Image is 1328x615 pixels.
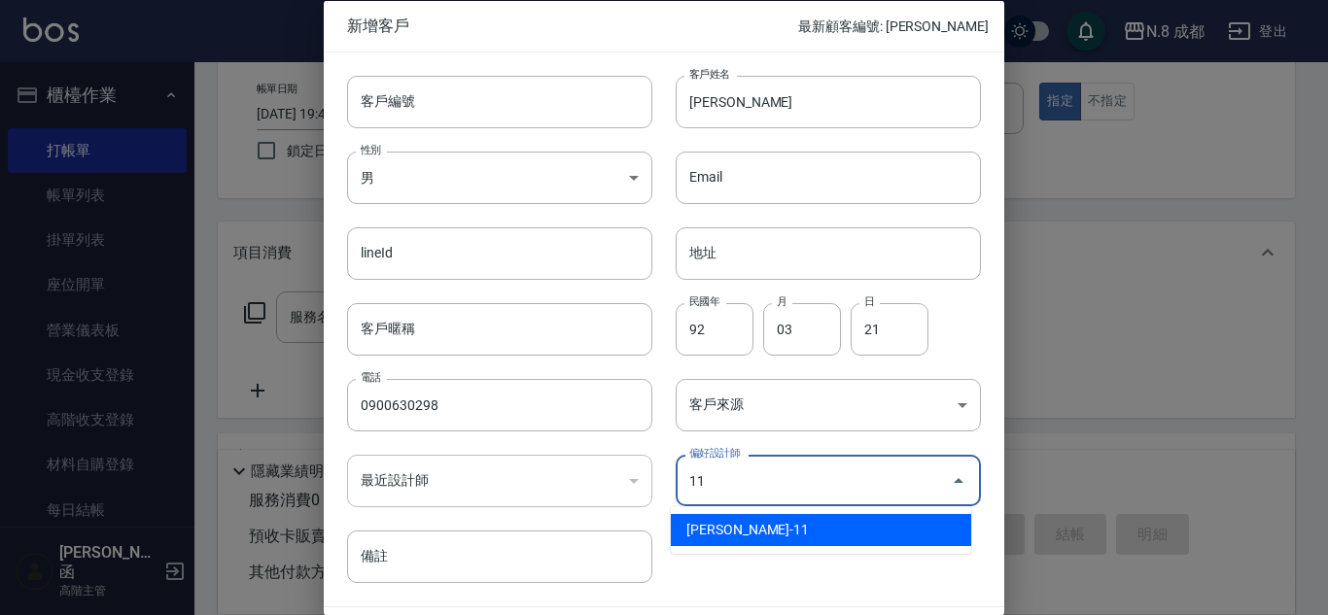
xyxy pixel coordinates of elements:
label: 性別 [361,142,381,156]
label: 偏好設計師 [689,446,740,461]
label: 月 [777,293,786,308]
label: 電話 [361,370,381,385]
label: 民國年 [689,293,719,308]
span: 新增客戶 [347,16,798,35]
p: 最新顧客編號: [PERSON_NAME] [798,16,989,36]
div: 男 [347,151,652,203]
button: Close [943,464,974,495]
li: [PERSON_NAME]-11 [671,514,971,546]
label: 日 [864,293,874,308]
label: 客戶姓名 [689,66,730,81]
